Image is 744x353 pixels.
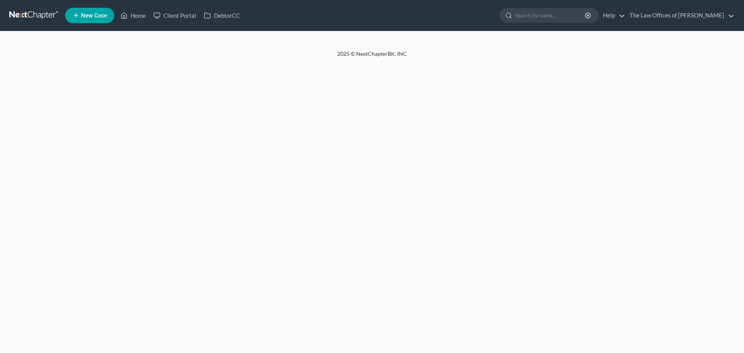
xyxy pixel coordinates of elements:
a: Help [599,9,625,22]
a: DebtorCC [200,9,244,22]
div: 2025 © NextChapterBK, INC [151,50,593,64]
span: New Case [81,13,107,19]
a: The Law Offices of [PERSON_NAME] [626,9,734,22]
input: Search by name... [515,8,586,22]
a: Client Portal [150,9,200,22]
a: Home [117,9,150,22]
